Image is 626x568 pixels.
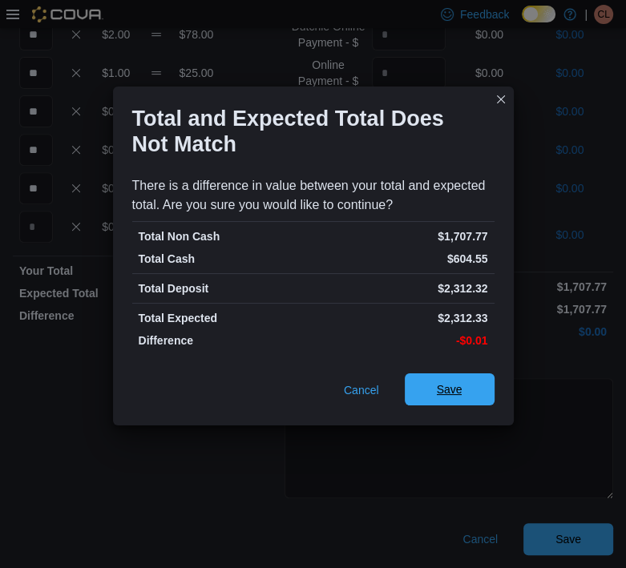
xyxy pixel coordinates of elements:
[317,310,488,326] p: $2,312.33
[139,310,310,326] p: Total Expected
[337,374,386,406] button: Cancel
[132,106,482,157] h1: Total and Expected Total Does Not Match
[344,382,379,398] span: Cancel
[317,251,488,267] p: $604.55
[491,90,511,109] button: Closes this modal window
[437,381,462,397] span: Save
[139,251,310,267] p: Total Cash
[405,373,495,405] button: Save
[139,332,310,348] p: Difference
[139,228,310,244] p: Total Non Cash
[317,228,488,244] p: $1,707.77
[317,332,488,348] p: -$0.01
[139,280,310,296] p: Total Deposit
[132,176,495,215] div: There is a difference in value between your total and expected total. Are you sure you would like...
[317,280,488,296] p: $2,312.32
